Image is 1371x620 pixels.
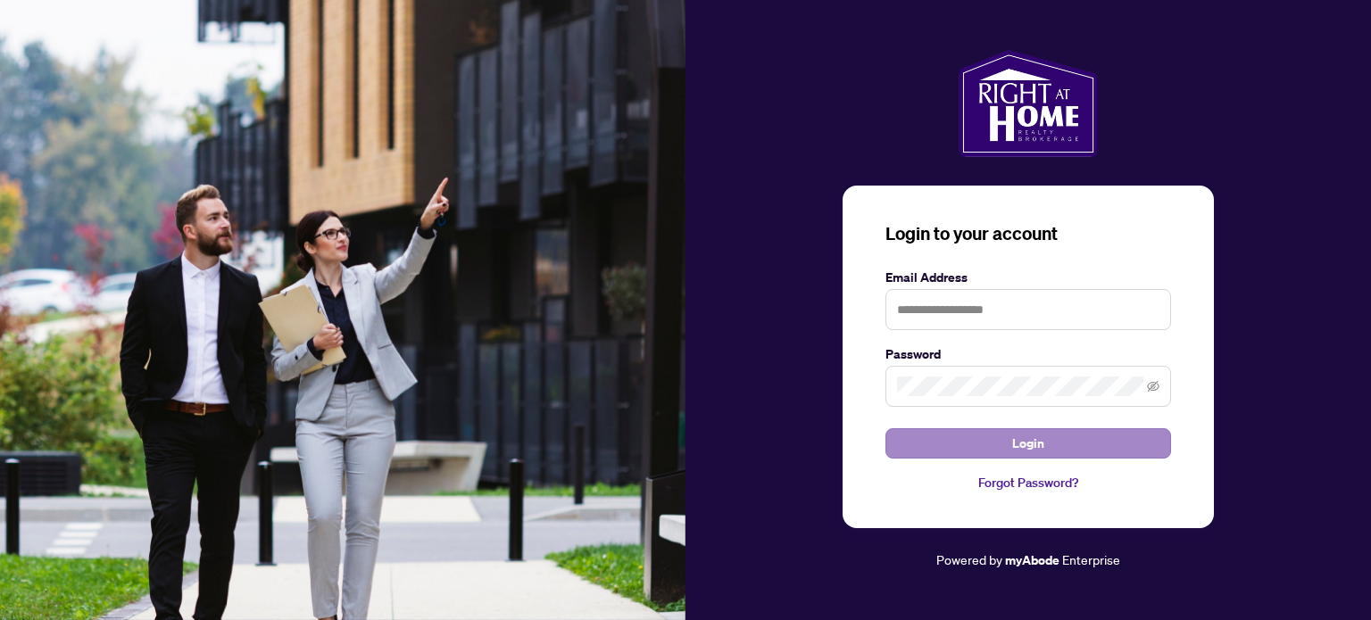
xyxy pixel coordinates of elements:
button: Login [885,428,1171,459]
a: Forgot Password? [885,473,1171,492]
img: ma-logo [959,50,1097,157]
label: Password [885,344,1171,364]
label: Email Address [885,268,1171,287]
a: myAbode [1005,550,1059,570]
span: Login [1012,429,1044,458]
span: Powered by [936,551,1002,567]
h3: Login to your account [885,221,1171,246]
span: eye-invisible [1147,380,1159,393]
span: Enterprise [1062,551,1120,567]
